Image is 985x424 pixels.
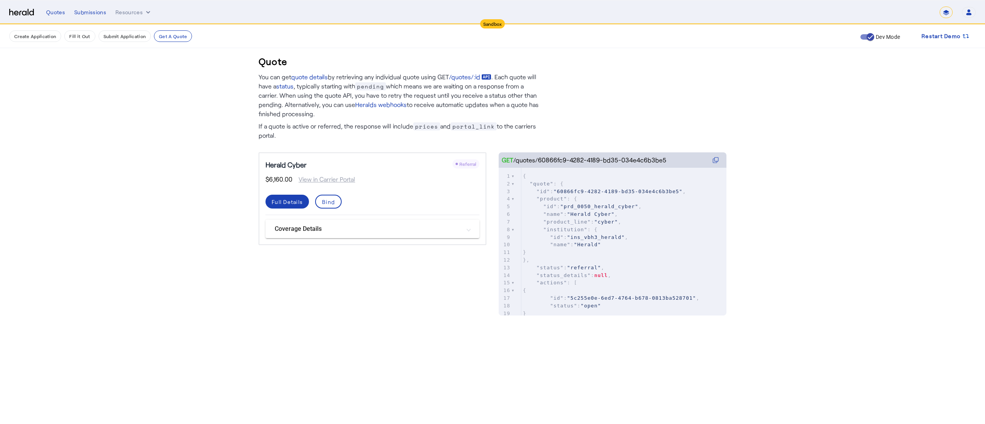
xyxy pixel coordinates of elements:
[530,181,554,187] span: "quote"
[523,227,598,232] span: : {
[874,33,900,41] label: Dev Mode
[523,234,628,240] span: : ,
[567,295,696,301] span: "5c255e0e-6ed7-4764-b678-0813ba528701"
[499,287,511,294] div: 16
[259,119,539,140] p: If a quote is active or referred, the response will include and to the carriers portal.
[46,8,65,16] div: Quotes
[154,30,192,42] button: Get A Quote
[594,219,618,225] span: "cyber"
[523,219,621,225] span: : ,
[523,310,526,316] span: }
[543,204,557,209] span: "id"
[499,279,511,287] div: 15
[523,272,611,278] span: : ,
[523,204,642,209] span: : ,
[536,196,567,202] span: "product"
[536,265,564,270] span: "status"
[9,30,61,42] button: Create Application
[315,195,342,209] button: Bind
[413,122,440,130] span: prices
[536,189,550,194] span: "id"
[550,234,564,240] span: "id"
[550,295,564,301] span: "id"
[567,211,615,217] span: "Herald Cyber"
[115,8,152,16] button: Resources dropdown menu
[553,189,682,194] span: "60866fc9-4282-4189-bd35-034e4c6b3be5"
[499,249,511,256] div: 11
[499,272,511,279] div: 14
[536,272,591,278] span: "status_details"
[355,82,386,90] span: pending
[543,219,591,225] span: "product_line"
[523,211,618,217] span: : ,
[499,256,511,264] div: 12
[523,249,526,255] span: }
[499,226,511,234] div: 8
[292,175,355,184] span: View in Carrier Portal
[915,29,976,43] button: Restart Demo
[594,272,608,278] span: null
[449,72,491,82] a: /quotes/:id
[459,161,476,167] span: Referral
[499,294,511,302] div: 17
[581,303,601,309] span: "open"
[550,242,571,247] span: "name"
[543,211,564,217] span: "name"
[499,264,511,272] div: 13
[276,82,294,91] a: status
[523,295,700,301] span: : ,
[499,302,511,310] div: 18
[523,173,526,179] span: {
[523,242,601,247] span: :
[560,204,638,209] span: "prd_0050_herald_cyber"
[322,198,335,206] div: Bind
[499,210,511,218] div: 6
[499,188,511,195] div: 3
[98,30,151,42] button: Submit Application
[499,195,511,203] div: 4
[499,241,511,249] div: 10
[499,234,511,241] div: 9
[523,280,577,285] span: : [
[499,218,511,226] div: 7
[523,287,526,293] span: {
[567,234,625,240] span: "ins_vbh3_herald"
[523,303,601,309] span: :
[523,181,564,187] span: : {
[523,257,530,263] span: },
[502,155,666,165] div: /quotes/60866fc9-4282-4189-bd35-034e4c6b3be5
[272,198,303,206] div: Full Details
[451,122,497,130] span: portal_link
[523,265,604,270] span: : ,
[265,175,292,184] span: $6,160.00
[265,220,479,238] mat-expansion-panel-header: Coverage Details
[567,265,601,270] span: "referral"
[291,72,328,82] a: quote details
[523,189,686,194] span: : ,
[536,280,567,285] span: "actions"
[355,100,407,109] a: Heralds webhooks
[259,55,287,68] h3: Quote
[480,19,505,28] div: Sandbox
[499,172,511,180] div: 1
[523,196,577,202] span: : {
[502,155,513,165] span: GET
[574,242,601,247] span: "Herald"
[543,227,588,232] span: "institution"
[74,8,106,16] div: Submissions
[499,180,511,188] div: 2
[499,203,511,210] div: 5
[64,30,95,42] button: Fill it Out
[265,159,307,170] h5: Herald Cyber
[265,195,309,209] button: Full Details
[922,32,960,41] span: Restart Demo
[275,224,461,234] mat-panel-title: Coverage Details
[259,72,539,119] p: You can get by retrieving any individual quote using GET . Each quote will have a , typically sta...
[550,303,578,309] span: "status"
[9,9,34,16] img: Herald Logo
[499,310,511,317] div: 19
